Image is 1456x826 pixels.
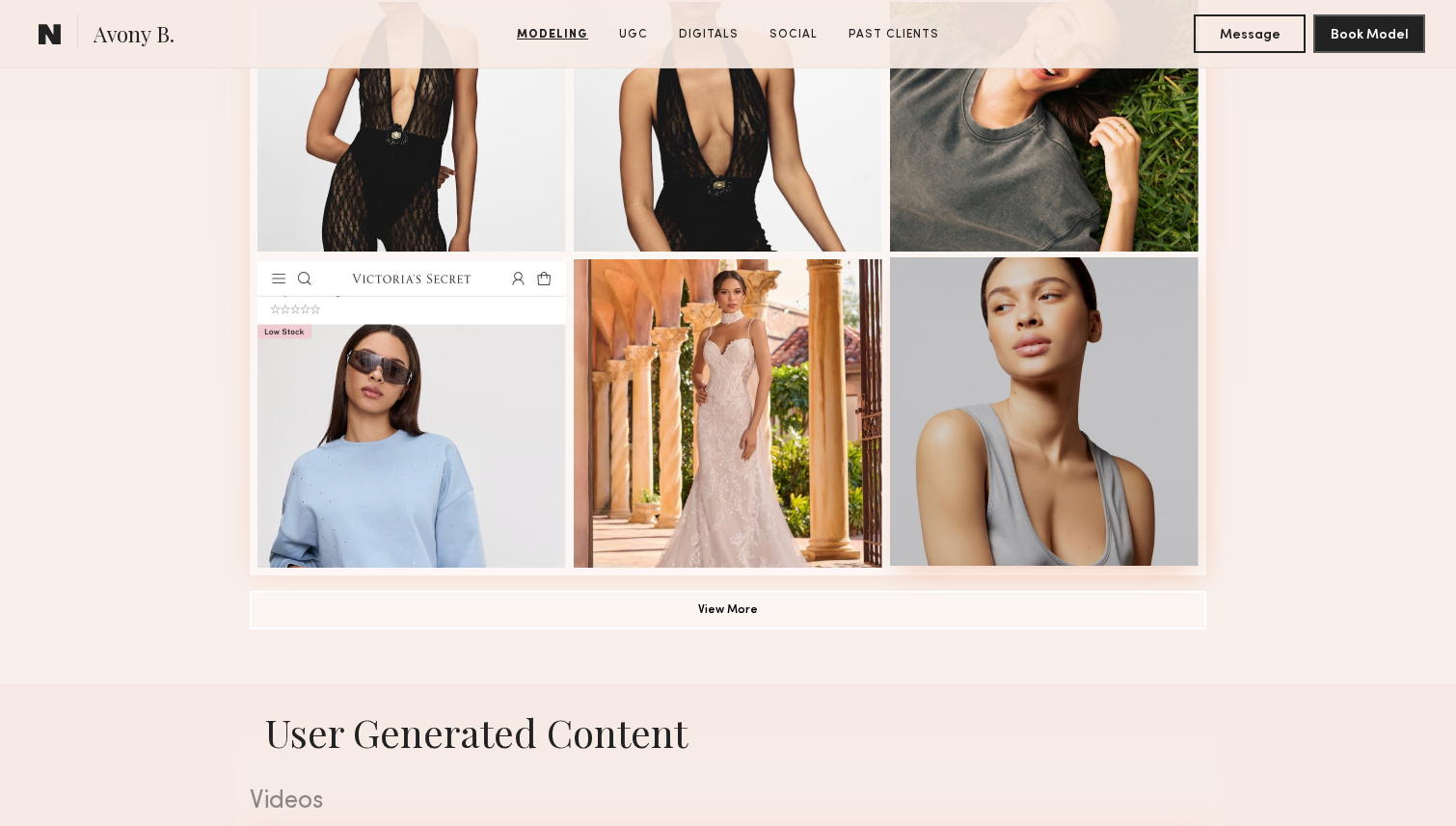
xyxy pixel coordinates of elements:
a: Modeling [509,26,596,43]
button: Book Model [1313,14,1425,53]
a: Social [762,26,825,43]
span: Avony B. [94,19,175,53]
a: Book Model [1313,25,1425,41]
div: Videos [250,789,1206,814]
h1: User Generated Content [234,706,1222,758]
a: Digitals [671,26,746,43]
button: View More [250,591,1206,629]
a: UGC [611,26,656,43]
a: Past Clients [841,26,947,43]
button: Message [1194,14,1306,53]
